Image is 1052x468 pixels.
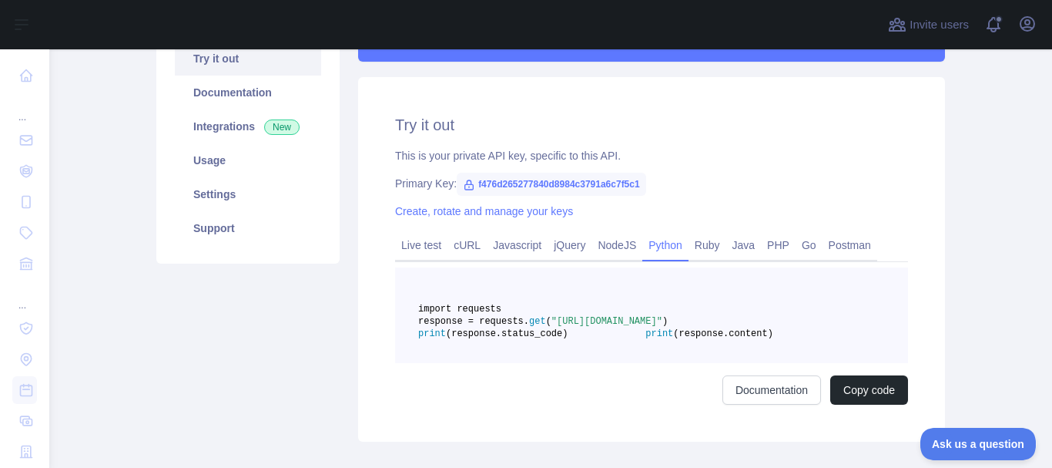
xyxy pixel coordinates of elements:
span: ( [546,316,551,327]
a: cURL [447,233,487,258]
span: (response.content) [673,328,773,339]
a: Python [642,233,688,258]
div: This is your private API key, specific to this API. [395,148,908,163]
a: Create, rotate and manage your keys [395,205,573,217]
span: Invite users [910,16,969,34]
span: New [264,120,300,135]
span: "[URL][DOMAIN_NAME]" [551,316,662,327]
a: jQuery [548,233,591,258]
span: import requests [418,304,501,315]
div: ... [12,93,37,123]
a: NodeJS [591,233,642,258]
span: (response.status_code) [446,328,568,339]
a: Live test [395,233,447,258]
div: Primary Key: [395,176,908,191]
span: get [529,316,546,327]
a: Java [726,233,762,258]
a: Ruby [688,233,726,258]
a: Javascript [487,233,548,258]
a: Postman [823,233,877,258]
span: ) [662,316,668,327]
a: Usage [175,143,321,177]
a: Settings [175,177,321,211]
button: Invite users [885,12,972,37]
h2: Try it out [395,114,908,136]
a: Go [796,233,823,258]
div: ... [12,281,37,311]
span: print [418,328,446,339]
a: PHP [761,233,796,258]
span: response = requests. [418,316,529,327]
button: Copy code [830,375,908,405]
a: Try it out [175,42,321,76]
a: Support [175,211,321,245]
iframe: Toggle Customer Support [920,428,1037,460]
a: Documentation [175,76,321,109]
a: Integrations New [175,109,321,143]
span: f476d265277840d8984c3791a6c7f5c1 [457,173,646,196]
a: Documentation [722,375,821,405]
span: print [645,328,673,339]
